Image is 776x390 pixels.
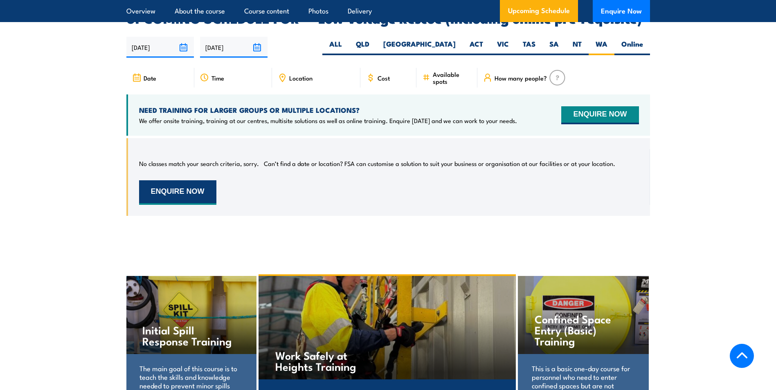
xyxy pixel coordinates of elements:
button: ENQUIRE NOW [561,106,639,124]
h4: Confined Space Entry (Basic) Training [535,313,632,346]
span: Date [144,74,156,81]
p: Can’t find a date or location? FSA can customise a solution to suit your business or organisation... [264,159,615,168]
label: TAS [516,39,542,55]
label: QLD [349,39,376,55]
p: We offer onsite training, training at our centres, multisite solutions as well as online training... [139,117,517,125]
h4: NEED TRAINING FOR LARGER GROUPS OR MULTIPLE LOCATIONS? [139,105,517,114]
h4: Work Safely at Heights Training [275,350,371,372]
button: ENQUIRE NOW [139,180,216,205]
span: Time [211,74,224,81]
h2: UPCOMING SCHEDULE FOR - "Low Voltage Rescue (including online pre-requisite)" [126,12,650,24]
label: SA [542,39,566,55]
input: To date [200,37,268,58]
label: ALL [322,39,349,55]
p: No classes match your search criteria, sorry. [139,159,259,168]
label: NT [566,39,589,55]
label: VIC [490,39,516,55]
label: [GEOGRAPHIC_DATA] [376,39,463,55]
label: WA [589,39,614,55]
label: Online [614,39,650,55]
input: From date [126,37,194,58]
span: How many people? [495,74,547,81]
span: Location [289,74,313,81]
span: Cost [378,74,390,81]
h4: Initial Spill Response Training [142,324,239,346]
span: Available spots [433,71,472,85]
label: ACT [463,39,490,55]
